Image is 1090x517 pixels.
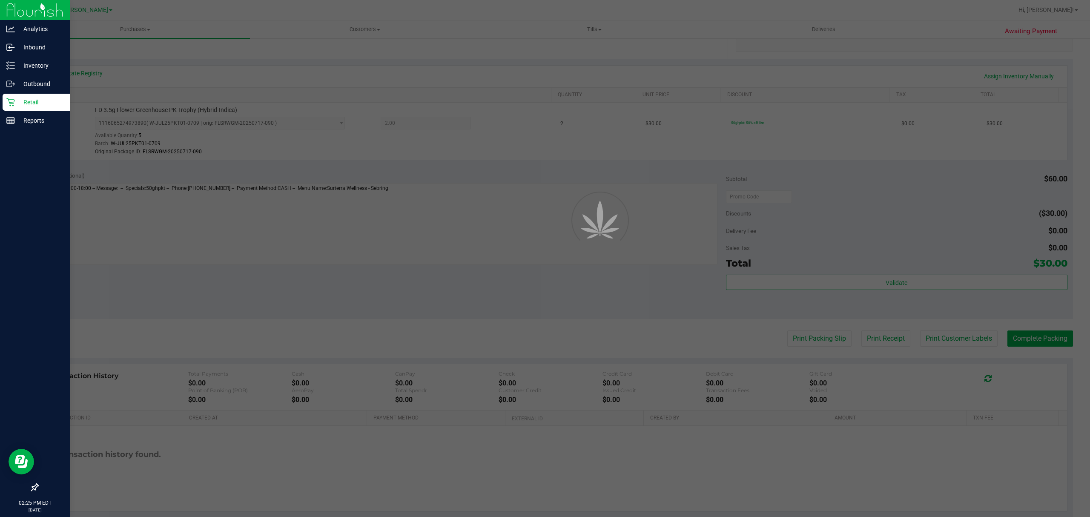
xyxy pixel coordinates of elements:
inline-svg: Inbound [6,43,15,52]
p: Reports [15,115,66,126]
inline-svg: Reports [6,116,15,125]
inline-svg: Outbound [6,80,15,88]
inline-svg: Retail [6,98,15,106]
p: Outbound [15,79,66,89]
p: Inventory [15,60,66,71]
inline-svg: Analytics [6,25,15,33]
p: [DATE] [4,507,66,513]
p: Inbound [15,42,66,52]
p: Retail [15,97,66,107]
iframe: Resource center [9,449,34,474]
inline-svg: Inventory [6,61,15,70]
p: 02:25 PM EDT [4,499,66,507]
p: Analytics [15,24,66,34]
